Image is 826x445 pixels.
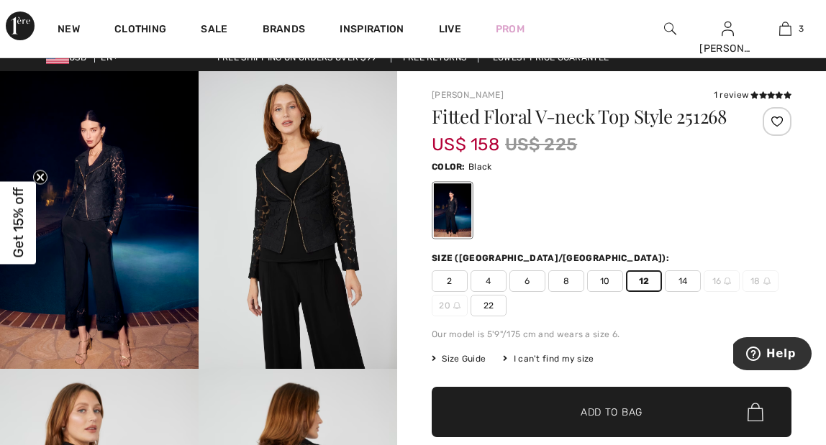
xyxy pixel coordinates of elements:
div: Black [434,183,471,237]
a: Prom [496,22,525,37]
a: New [58,23,80,38]
iframe: Opens a widget where you can find more information [733,337,812,373]
span: 16 [704,270,740,292]
img: ring-m.svg [724,277,731,285]
a: [PERSON_NAME] [432,90,504,100]
h1: Fitted Floral V-neck Top Style 251268 [432,107,732,126]
img: ring-m.svg [453,302,460,309]
img: Fitted Floral V-Neck Top Style 251268. 2 [199,71,397,369]
button: Close teaser [33,170,47,184]
span: US$ 158 [432,120,499,155]
div: Our model is 5'9"/175 cm and wears a size 6. [432,328,791,341]
span: 12 [626,270,662,292]
span: 20 [432,295,468,316]
span: USD [46,52,92,63]
span: 3 [799,22,804,35]
span: 6 [509,270,545,292]
span: 2 [432,270,468,292]
div: 1 review [714,88,791,101]
img: My Bag [779,20,791,37]
a: Live [439,22,461,37]
span: Inspiration [340,23,404,38]
span: US$ 225 [505,132,577,157]
div: [PERSON_NAME] [699,41,755,56]
img: Bag.svg [748,403,763,421]
span: Size Guide [432,352,486,365]
div: I can't find my size [503,352,594,365]
a: 3 [758,20,814,37]
a: Sign In [722,22,734,35]
img: ring-m.svg [763,277,771,285]
span: 18 [743,270,779,292]
a: Brands [263,23,306,38]
span: 8 [548,270,584,292]
span: 22 [471,295,507,316]
img: My Info [722,20,734,37]
button: Add to Bag [432,387,791,437]
span: Add to Bag [581,405,643,420]
span: 4 [471,270,507,292]
img: 1ère Avenue [6,12,35,40]
span: Get 15% off [10,188,27,258]
div: Size ([GEOGRAPHIC_DATA]/[GEOGRAPHIC_DATA]): [432,252,672,265]
a: Clothing [114,23,166,38]
span: 14 [665,270,701,292]
img: search the website [664,20,676,37]
a: Sale [201,23,227,38]
span: 10 [587,270,623,292]
span: Black [468,162,492,172]
span: Color: [432,162,466,172]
